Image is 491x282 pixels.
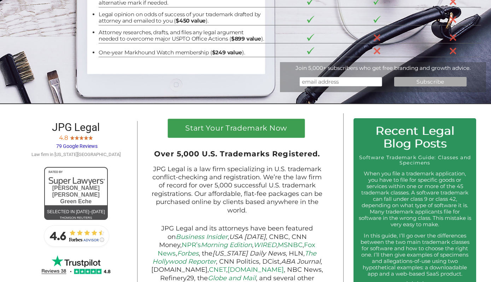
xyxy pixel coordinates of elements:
b: $450 value [176,17,206,24]
span: Recent Legal Blog Posts [375,124,455,150]
p: JPG Legal is a law firm specializing in U.S. trademark conflict-checking and registration. We’re ... [151,165,323,215]
div: thomson reuters [44,214,108,222]
img: checkmark-border-3.png [307,16,314,23]
a: [PERSON_NAME] [PERSON_NAME]Green EcheSelected in [DATE]–[DATE]thomson reuters [44,167,108,220]
em: ABA Journal [281,258,321,265]
a: [DOMAIN_NAME] [228,266,284,274]
img: checkmark-border-3.png [307,34,314,41]
img: X-30-3.png [449,47,457,55]
img: checkmark-border-3.png [373,16,381,23]
h1: Start Your Trademark Now [173,125,300,136]
span: Over 5,000 U.S. Trademarks Registered. [154,149,320,158]
img: JPG Legal TrustPilot 4.8 Stars 38 Reviews [41,254,111,276]
img: Screen-Shot-2017-10-03-at-11.31.22-PM.jpg [84,135,88,140]
p: When you file a trademark application, you have to file for specific goods or services within one... [358,170,472,228]
div: Join 5,000+ subscribers who get free branding and growth advice. [280,65,486,71]
span: 79 Google Reviews [56,143,98,149]
a: Globe and Mail [208,274,256,282]
li: Attorney researches, drafts, and files any legal argument needed to overcome major USPTO Office A... [99,29,264,42]
a: Business Insider [176,233,228,241]
b: $249 value [212,49,242,56]
span: 4.8 [59,134,68,141]
a: JPG Legal 4.8 79 Google Reviews Law firm in [US_STATE][GEOGRAPHIC_DATA] [31,125,121,158]
div: Selected in [DATE]–[DATE] [44,208,108,216]
a: The Hollywood Reporter [152,250,317,265]
img: X-30-3.png [373,47,381,55]
input: Subscribe [394,77,466,87]
img: Forbes-Advisor-Rating-JPG-Legal.jpg [41,222,111,250]
span: Law firm in [US_STATE][GEOGRAPHIC_DATA] [31,152,121,157]
img: Screen-Shot-2017-10-03-at-11.31.22-PM.jpg [79,135,84,140]
a: Forbes [177,250,199,257]
a: Start Your Trademark Now [168,119,305,138]
img: X-30-3.png [449,34,457,41]
a: WIRED [253,241,276,249]
a: MSNBC [278,241,303,249]
em: Morning Edition [201,241,252,249]
a: Software Trademark Guide: Classes and Specimens [359,155,471,166]
li: One-year Markhound Watch membership ( ). [99,49,264,56]
a: NPR’sMorning Edition [182,241,252,249]
img: checkmark-border-3.png [307,47,314,54]
em: [US_STATE] Daily News [212,250,286,257]
a: CNET [209,266,226,274]
em: USA [DATE] [229,233,266,241]
span: JPG Legal [52,121,100,133]
a: Fox News [158,241,315,257]
img: X-30-3.png [449,16,457,23]
img: Screen-Shot-2017-10-03-at-11.31.22-PM.jpg [88,135,93,140]
img: X-30-3.png [373,34,381,41]
li: Legal opinion on odds of success of your trademark drafted by attorney and emailed to you ( ). [99,11,264,24]
img: Screen-Shot-2017-10-03-at-11.31.22-PM.jpg [75,135,79,140]
input: email address [299,77,382,87]
b: $899 value [231,35,261,42]
div: [PERSON_NAME] [PERSON_NAME] Green Eche [44,185,108,205]
img: Screen-Shot-2017-10-03-at-11.31.22-PM.jpg [70,135,75,140]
